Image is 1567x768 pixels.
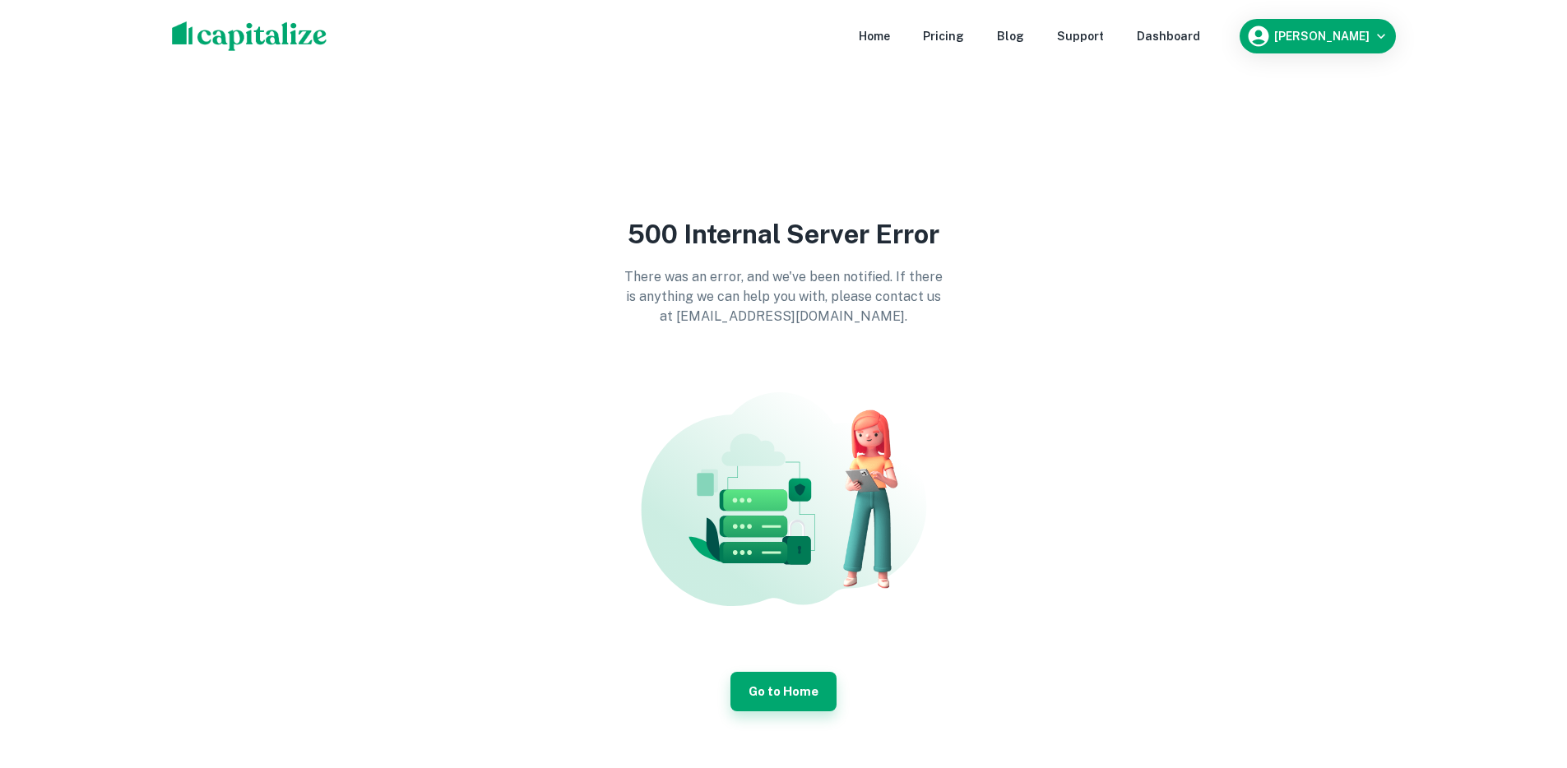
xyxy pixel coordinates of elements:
a: Pricing [923,27,964,45]
a: Go to Home [730,672,837,711]
p: 500 Internal Server Error [619,215,948,254]
a: Home [859,27,890,45]
p: There was an error, and we've been notified. If there is anything we can help you with, please co... [619,267,948,326]
a: Blog [997,27,1024,45]
button: [PERSON_NAME] [1240,19,1396,53]
a: Support [1057,27,1104,45]
img: capitalize-logo.png [172,21,327,51]
h6: [PERSON_NAME] [1274,30,1370,42]
iframe: Chat Widget [1485,584,1567,663]
a: Dashboard [1137,27,1200,45]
